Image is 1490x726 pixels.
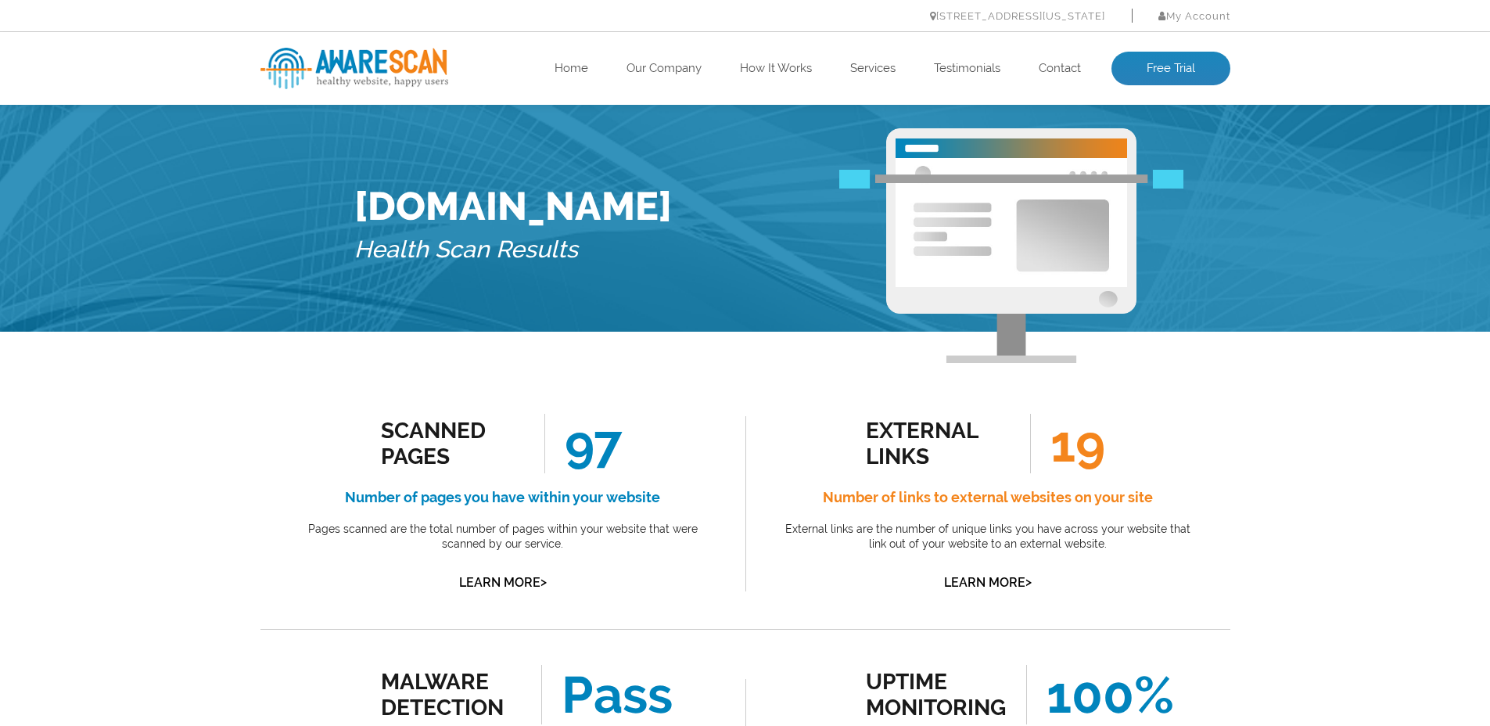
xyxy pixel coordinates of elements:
h4: Number of links to external websites on your site [781,485,1195,510]
h5: Health Scan Results [354,229,672,271]
span: 19 [1030,414,1105,473]
a: Learn More> [459,575,547,590]
span: 97 [544,414,622,473]
img: Free Webiste Analysis [839,243,1183,262]
img: Free Webiste Analysis [886,128,1136,363]
a: Learn More> [944,575,1032,590]
img: Free Website Analysis [896,158,1127,287]
span: 100% [1026,665,1174,724]
div: scanned pages [381,418,522,469]
span: > [1025,571,1032,593]
div: uptime monitoring [866,669,1007,721]
h4: Number of pages you have within your website [296,485,710,510]
p: External links are the number of unique links you have across your website that link out of your ... [781,522,1195,552]
span: Pass [541,665,673,724]
div: malware detection [381,669,522,721]
div: external links [866,418,1007,469]
h1: [DOMAIN_NAME] [354,183,672,229]
span: > [540,571,547,593]
p: Pages scanned are the total number of pages within your website that were scanned by our service. [296,522,710,552]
